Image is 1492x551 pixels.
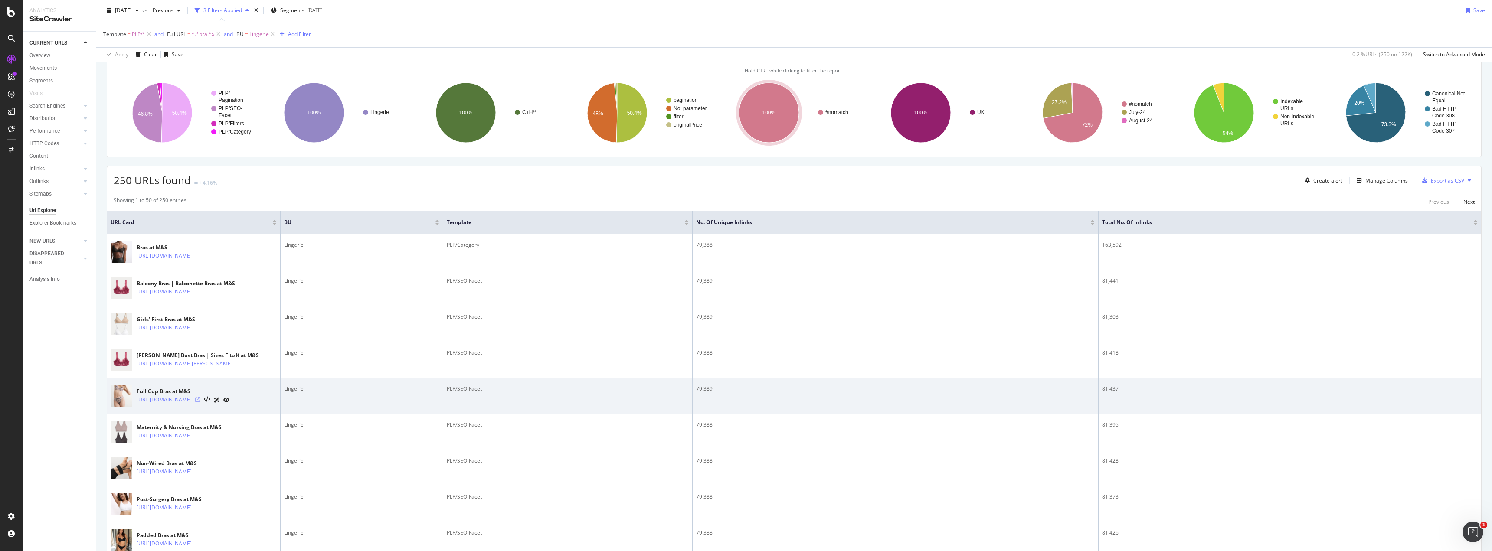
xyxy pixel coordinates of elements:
[1428,198,1449,205] div: Previous
[103,48,128,62] button: Apply
[137,503,192,512] a: [URL][DOMAIN_NAME]
[29,64,57,73] div: Movements
[1327,75,1475,150] div: A chart.
[1129,117,1153,124] text: August-24
[1428,196,1449,207] button: Previous
[696,313,1095,321] div: 79,389
[1302,173,1342,187] button: Create alert
[219,97,243,103] text: Pagination
[103,3,142,17] button: [DATE]
[1051,99,1066,105] text: 27.2%
[29,114,57,123] div: Distribution
[447,241,689,249] div: PLP/Category
[29,139,59,148] div: HTTP Codes
[137,539,192,548] a: [URL][DOMAIN_NAME]
[219,112,232,118] text: Facet
[172,51,183,58] div: Save
[115,51,128,58] div: Apply
[284,218,422,226] span: BU
[137,496,229,503] div: Post-Surgery Bras at M&S
[1335,55,1417,63] span: Non-Indexable URLs Main Reason
[167,30,186,38] span: Full URL
[29,218,76,228] div: Explorer Bookmarks
[111,454,132,482] img: main image
[137,323,192,332] a: [URL][DOMAIN_NAME]
[29,249,73,267] div: DISAPPEARED URLS
[204,397,210,403] button: View HTML Source
[1480,522,1487,528] span: 1
[114,173,191,187] span: 250 URLs found
[29,101,65,111] div: Search Engines
[276,29,311,39] button: Add Filter
[1432,113,1455,119] text: Code 308
[1352,51,1412,58] div: 0.2 % URLs ( 250 on 122K )
[577,55,670,63] span: URLs Crawled By Botify By parameters
[447,349,689,357] div: PLP/SEO-Facet
[144,51,157,58] div: Clear
[138,111,153,117] text: 46.8%
[29,206,56,215] div: Url Explorer
[132,28,145,40] span: PLP/*
[219,129,251,135] text: PLP/Category
[696,385,1095,393] div: 79,389
[29,177,81,186] a: Outlinks
[111,218,270,226] span: URL Card
[29,101,81,111] a: Search Engines
[29,237,81,246] a: NEW URLS
[223,395,229,404] a: URL Inspection
[720,75,868,150] div: A chart.
[29,189,81,199] a: Sitemaps
[29,114,81,123] a: Distribution
[137,287,192,296] a: [URL][DOMAIN_NAME]
[1313,177,1342,184] div: Create alert
[154,30,164,38] button: and
[137,424,229,431] div: Maternity & Nursing Bras at M&S
[161,48,183,62] button: Save
[284,493,439,501] div: Lingerie
[1432,91,1465,97] text: Canonical Not
[114,75,261,150] div: A chart.
[825,109,848,115] text: #nomatch
[274,55,345,63] span: URLs Crawled By Botify By bu
[696,241,1095,249] div: 79,388
[1280,121,1293,127] text: URLs
[142,7,149,14] span: vs
[627,110,642,116] text: 50.4%
[1463,3,1485,17] button: Save
[447,421,689,429] div: PLP/SEO-Facet
[103,30,126,38] span: Template
[195,397,200,402] a: Visit Online Page
[137,395,192,404] a: [URL][DOMAIN_NAME]
[1102,349,1478,357] div: 81,418
[149,7,173,14] span: Previous
[696,493,1095,501] div: 79,388
[1102,493,1478,501] div: 81,373
[284,313,439,321] div: Lingerie
[1431,177,1464,184] div: Export as CSV
[149,3,184,17] button: Previous
[1024,75,1171,150] svg: A chart.
[1102,241,1478,249] div: 163,592
[267,3,326,17] button: Segments[DATE]
[1032,55,1149,63] span: URLs Crawled By Botify By optimisation_batches
[1223,130,1233,136] text: 94%
[696,277,1095,285] div: 79,389
[280,7,304,14] span: Segments
[29,39,67,48] div: CURRENT URLS
[569,75,716,150] svg: A chart.
[284,277,439,285] div: Lingerie
[1473,7,1485,14] div: Save
[265,75,413,150] svg: A chart.
[111,310,132,338] img: main image
[729,55,834,63] span: URLs Crawled By Botify By crawl_anomalies
[122,55,209,63] span: URLs Crawled By Botify By template
[696,349,1095,357] div: 79,388
[137,531,229,539] div: Padded Bras at M&S
[1420,48,1485,62] button: Switch to Advanced Mode
[29,127,60,136] div: Performance
[447,529,689,537] div: PLP/SEO-Facet
[1432,121,1456,127] text: Bad HTTP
